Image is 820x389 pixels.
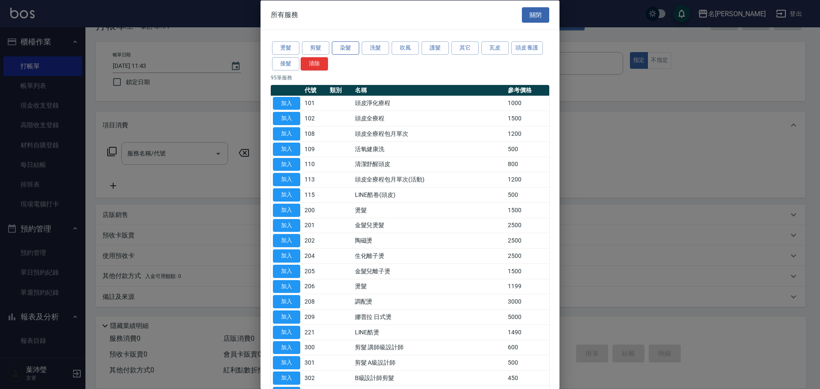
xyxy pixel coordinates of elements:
button: 瓦皮 [481,41,509,55]
td: 113 [302,172,328,187]
td: 1199 [506,279,549,294]
td: 108 [302,126,328,141]
td: 200 [302,202,328,218]
td: 清潔舒醒頭皮 [353,157,506,172]
button: 護髮 [422,41,449,55]
td: 生化離子燙 [353,248,506,263]
button: 加入 [273,219,300,232]
th: 代號 [302,85,328,96]
td: 1500 [506,111,549,126]
td: 302 [302,370,328,386]
td: 剪髮 講師級設計師 [353,340,506,355]
td: 娜普拉 日式燙 [353,309,506,325]
td: 調配燙 [353,294,506,309]
td: 1500 [506,202,549,218]
button: 關閉 [522,7,549,23]
td: 燙髮 [353,202,506,218]
td: 頭皮全療程包月單次 [353,126,506,141]
td: 301 [302,355,328,370]
td: 500 [506,141,549,157]
button: 加入 [273,158,300,171]
button: 加入 [273,173,300,186]
td: 活氧健康洗 [353,141,506,157]
td: 2500 [506,218,549,233]
button: 頭皮養護 [511,41,543,55]
button: 加入 [273,112,300,125]
td: 1500 [506,263,549,279]
button: 加入 [273,280,300,293]
td: 800 [506,157,549,172]
td: 1000 [506,96,549,111]
button: 加入 [273,188,300,202]
button: 染髮 [332,41,359,55]
button: 加入 [273,203,300,216]
td: 頭皮淨化療程 [353,96,506,111]
td: 115 [302,187,328,202]
td: LINE酷卷(頭皮) [353,187,506,202]
th: 類別 [328,85,353,96]
td: 1200 [506,172,549,187]
button: 吹風 [392,41,419,55]
button: 加入 [273,356,300,369]
td: 450 [506,370,549,386]
td: 202 [302,233,328,248]
td: 221 [302,325,328,340]
th: 參考價格 [506,85,549,96]
td: 206 [302,279,328,294]
td: 頭皮全療程 [353,111,506,126]
button: 燙髮 [272,41,299,55]
td: 金髮兒離子燙 [353,263,506,279]
td: 燙髮 [353,279,506,294]
td: 101 [302,96,328,111]
td: 600 [506,340,549,355]
td: B級設計師剪髮 [353,370,506,386]
td: 2500 [506,248,549,263]
p: 95 筆服務 [271,73,549,81]
td: 2500 [506,233,549,248]
button: 加入 [273,325,300,339]
td: 201 [302,218,328,233]
td: 1490 [506,325,549,340]
td: 3000 [506,294,549,309]
button: 洗髮 [362,41,389,55]
td: 204 [302,248,328,263]
button: 加入 [273,127,300,140]
button: 加入 [273,310,300,324]
td: 金髮兒燙髮 [353,218,506,233]
td: 剪髮 A級設計師 [353,355,506,370]
button: 接髮 [272,57,299,70]
td: 1200 [506,126,549,141]
td: 500 [506,187,549,202]
button: 加入 [273,249,300,263]
button: 其它 [451,41,479,55]
button: 加入 [273,264,300,278]
td: 500 [506,355,549,370]
td: 5000 [506,309,549,325]
td: 102 [302,111,328,126]
td: 209 [302,309,328,325]
button: 加入 [273,371,300,385]
td: 109 [302,141,328,157]
button: 加入 [273,234,300,247]
td: 陶磁燙 [353,233,506,248]
button: 清除 [301,57,328,70]
th: 名稱 [353,85,506,96]
button: 加入 [273,295,300,308]
td: 208 [302,294,328,309]
td: 頭皮全療程包月單次(活動) [353,172,506,187]
button: 加入 [273,341,300,354]
button: 剪髮 [302,41,329,55]
td: 300 [302,340,328,355]
td: LINE酷燙 [353,325,506,340]
td: 110 [302,157,328,172]
span: 所有服務 [271,10,298,19]
td: 205 [302,263,328,279]
button: 加入 [273,142,300,155]
button: 加入 [273,97,300,110]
